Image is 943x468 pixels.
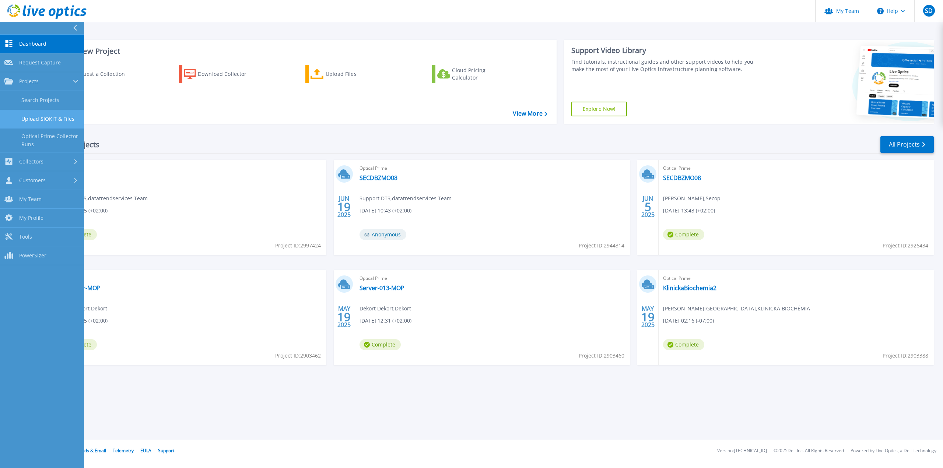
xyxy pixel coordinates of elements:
span: Customers [19,177,46,184]
span: [DATE] 10:43 (+02:00) [360,207,411,215]
div: MAY 2025 [337,303,351,330]
a: EULA [140,447,151,454]
h3: Start a New Project [52,47,547,55]
div: Cloud Pricing Calculator [452,67,511,81]
span: 5 [645,204,651,210]
li: © 2025 Dell Inc. All Rights Reserved [774,448,844,453]
span: Complete [663,229,704,240]
span: My Team [19,196,42,203]
span: Projects [19,78,39,85]
span: Support DTS , datatrendservices Team [56,194,148,203]
span: [PERSON_NAME][GEOGRAPHIC_DATA] , KLINICKÁ BIOCHÉMIA [663,305,810,313]
span: Dashboard [19,41,46,47]
span: Project ID: 2903460 [579,352,624,360]
a: SECDBZMO08 [360,174,397,182]
span: [DATE] 02:16 (-07:00) [663,317,714,325]
span: Collectors [19,158,43,165]
span: My Profile [19,215,43,221]
span: [PERSON_NAME] , Secop [663,194,721,203]
span: SD [925,8,933,14]
li: Version: [TECHNICAL_ID] [717,448,767,453]
span: Project ID: 2903462 [275,352,321,360]
span: Optical Prime [663,274,929,282]
a: Ads & Email [81,447,106,454]
a: KlinickaBiochemia2 [663,284,716,292]
a: Request a Collection [52,65,134,83]
span: Optical Prime [360,164,626,172]
span: 19 [337,314,351,320]
a: Server-013-MOP [360,284,404,292]
div: Support Video Library [571,46,763,55]
a: View More [513,110,547,117]
span: PowerSizer [19,252,46,259]
span: Optical Prime [663,164,929,172]
a: Upload Files [305,65,388,83]
span: [DATE] 13:43 (+02:00) [663,207,715,215]
div: MAY 2025 [641,303,655,330]
span: Project ID: 2903388 [883,352,928,360]
div: JUN 2025 [641,193,655,220]
span: Complete [360,339,401,350]
span: Anonymous [360,229,406,240]
a: Support [158,447,174,454]
span: 19 [337,204,351,210]
span: Project ID: 2944314 [579,242,624,250]
a: Explore Now! [571,102,627,116]
a: All Projects [880,136,934,153]
div: Download Collector [198,67,257,81]
span: Complete [663,339,704,350]
span: [DATE] 12:31 (+02:00) [360,317,411,325]
li: Powered by Live Optics, a Dell Technology [851,448,936,453]
a: Telemetry [113,447,134,454]
div: Find tutorials, instructional guides and other support videos to help you make the most of your L... [571,58,763,73]
span: Request Capture [19,59,61,66]
span: Optical Prime [56,164,322,172]
span: Support DTS , datatrendservices Team [360,194,452,203]
span: Tools [19,233,32,240]
a: Cloud Pricing Calculator [432,65,514,83]
span: Dekort Dekort , Dekort [360,305,411,313]
a: Download Collector [179,65,261,83]
div: Upload Files [326,67,385,81]
span: Project ID: 2926434 [883,242,928,250]
span: Project ID: 2997424 [275,242,321,250]
a: SECDBZMO08 [663,174,701,182]
div: Request a Collection [73,67,132,81]
span: 19 [641,314,655,320]
span: Optical Prime [360,274,626,282]
span: Optical Prime [56,274,322,282]
div: JUN 2025 [337,193,351,220]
